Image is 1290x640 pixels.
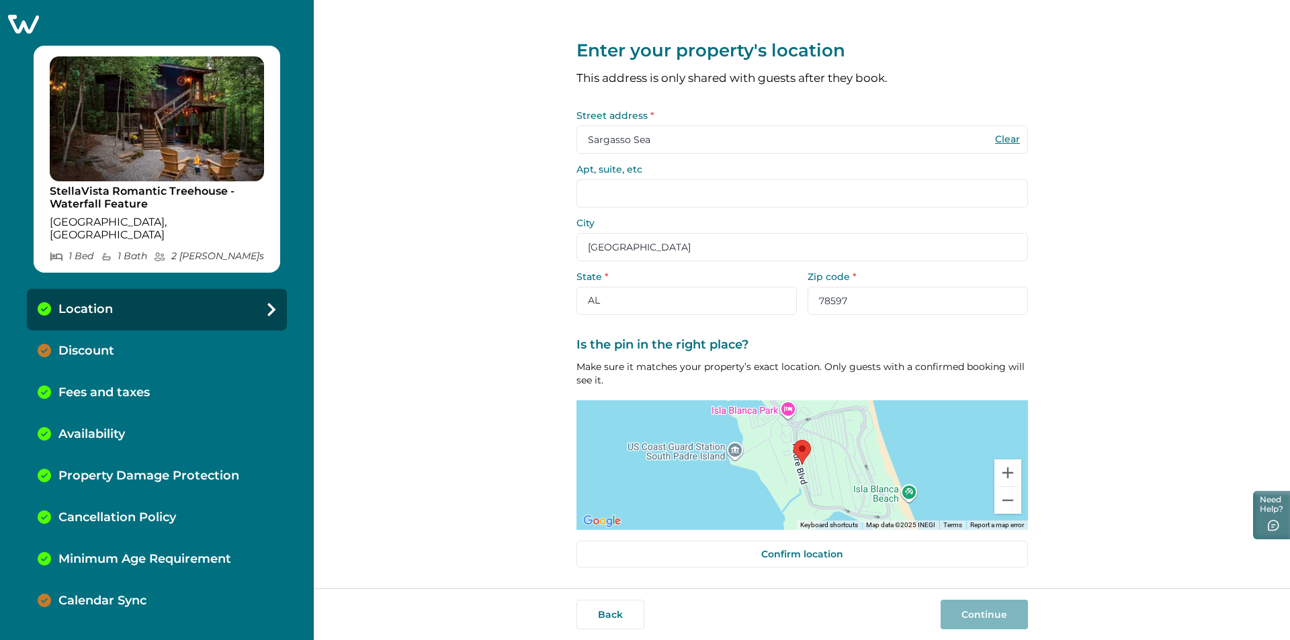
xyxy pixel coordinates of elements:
img: propertyImage_StellaVista Romantic Treehouse - Waterfall Feature [50,56,264,181]
span: Map data ©2025 INEGI [866,521,935,529]
p: Property Damage Protection [58,469,239,484]
label: State [576,272,789,281]
p: This address is only shared with guests after they book. [576,73,1028,84]
p: Enter your property's location [576,40,1028,62]
p: Make sure it matches your property’s exact location. Only guests with a confirmed booking will se... [576,360,1028,387]
label: Street address [576,111,1020,120]
a: Open this area in Google Maps (opens a new window) [580,512,624,530]
label: Zip code [808,272,1020,281]
img: Google [580,512,624,530]
label: City [576,218,1020,228]
a: Terms (opens in new tab) [943,521,962,529]
p: [GEOGRAPHIC_DATA], [GEOGRAPHIC_DATA] [50,216,264,242]
button: Zoom in [994,459,1021,486]
label: Apt, suite, etc [576,165,1020,174]
p: Discount [58,344,114,359]
p: Availability [58,427,125,442]
button: Zoom out [994,487,1021,514]
p: 2 [PERSON_NAME] s [154,250,264,262]
button: Confirm location [576,541,1028,567]
p: Minimum Age Requirement [58,552,231,567]
button: Clear [994,133,1021,145]
a: Report a map error [970,521,1024,529]
p: Cancellation Policy [58,510,176,525]
p: StellaVista Romantic Treehouse - Waterfall Feature [50,185,264,211]
button: Back [576,600,644,629]
p: 1 Bath [101,250,147,262]
p: Fees and taxes [58,385,150,400]
p: Calendar Sync [58,594,146,608]
button: Continue [941,600,1028,629]
p: 1 Bed [50,250,93,262]
button: Keyboard shortcuts [800,520,858,530]
p: Location [58,302,113,317]
label: Is the pin in the right place? [576,338,1020,353]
